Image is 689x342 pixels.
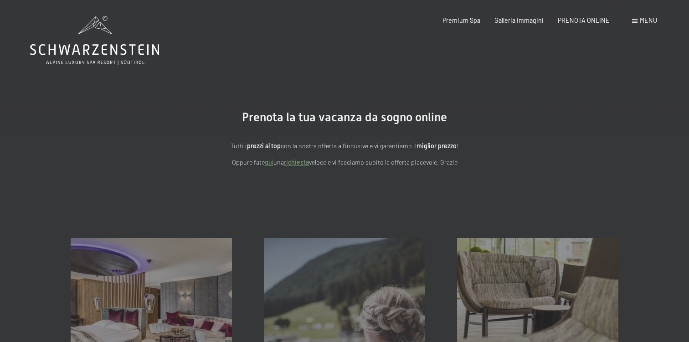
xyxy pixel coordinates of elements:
a: quì [265,158,273,166]
strong: miglior prezzo [416,142,457,150]
a: Galleria immagini [494,16,544,24]
p: Tutti i con la nostra offerta all'incusive e vi garantiamo il ! [144,141,545,151]
p: Oppure fate una veloce e vi facciamo subito la offerta piacevole. Grazie [144,157,545,168]
span: Prenota la tua vacanza da sogno online [242,110,447,124]
strong: prezzi al top [247,142,281,150]
span: Menu [640,16,657,24]
a: PRENOTA ONLINE [558,16,610,24]
a: Premium Spa [442,16,480,24]
a: richiesta [284,158,309,166]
